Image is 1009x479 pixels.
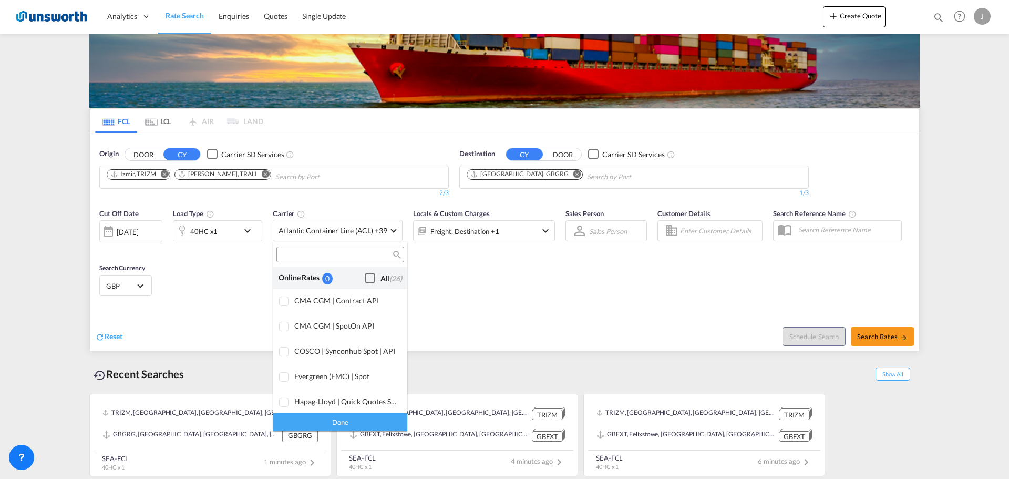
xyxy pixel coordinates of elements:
md-icon: icon-magnify [392,251,400,259]
div: CMA CGM | Contract API [294,296,399,305]
div: Done [273,413,407,431]
div: Evergreen (EMC) | Spot [294,372,399,381]
span: (26) [389,274,402,283]
div: Hapag-Lloyd | Quick Quotes Spot [294,397,399,406]
div: COSCO | Synconhub Spot | API [294,346,399,355]
div: All [380,273,402,284]
div: Online Rates [279,272,322,283]
div: 0 [322,273,333,284]
div: CMA CGM | SpotOn API [294,321,399,330]
md-checkbox: Checkbox No Ink [365,272,402,283]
